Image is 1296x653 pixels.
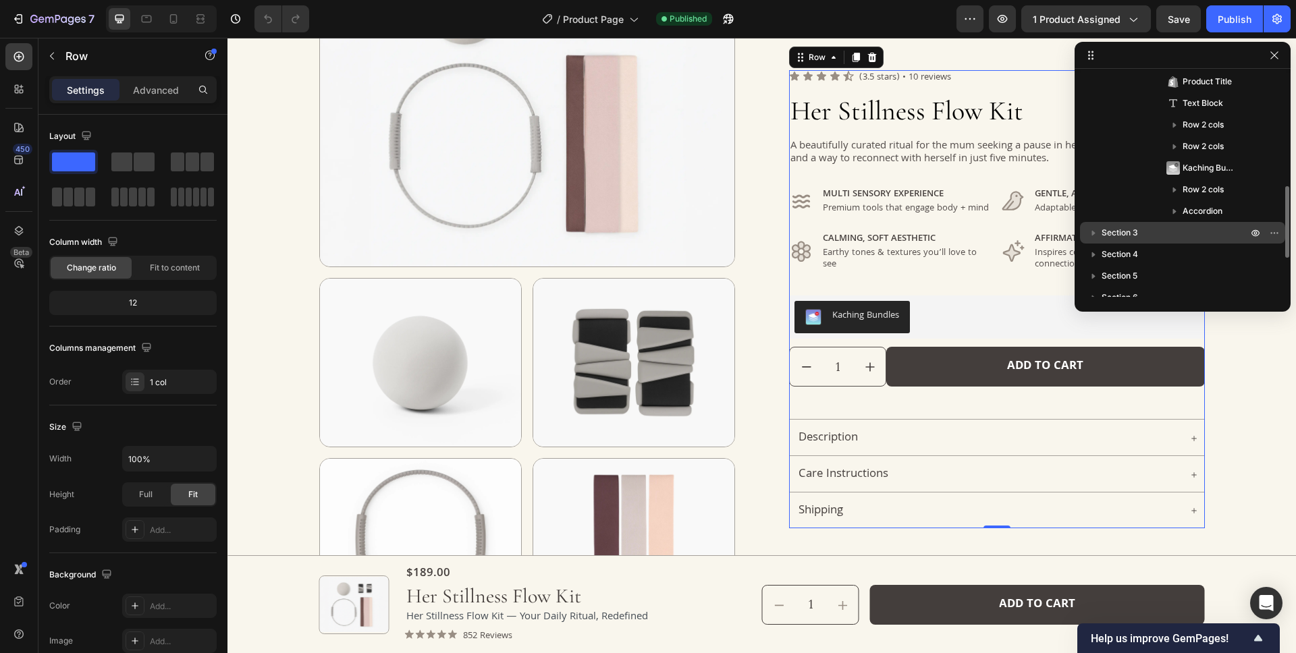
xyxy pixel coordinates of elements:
[1102,248,1138,261] span: Section 4
[49,488,74,501] div: Height
[49,376,72,388] div: Order
[1183,75,1232,88] span: Product Title
[535,548,568,586] button: decrement
[562,310,595,348] button: decrement
[595,196,764,207] p: Calming, Soft Aesthetic
[595,151,761,163] p: Multi Sensory Experience
[807,210,976,233] p: Inspires confidence & mindful connection
[1091,632,1250,645] span: Help us improve GemPages!
[254,5,309,32] div: Undo/Redo
[578,271,594,287] img: KachingBundles.png
[49,233,121,252] div: Column width
[632,35,724,45] p: (3.5 stars) • 10 reviews
[49,600,70,612] div: Color
[49,418,85,436] div: Size
[188,488,198,501] span: Fit
[1021,5,1151,32] button: 1 product assigned
[49,523,80,536] div: Padding
[52,293,214,312] div: 12
[563,103,976,128] p: A beautifully curated ritual for the mum seeking a pause in her day, a moment to move, and a way ...
[67,262,116,274] span: Change ratio
[595,310,626,348] input: quantity
[605,271,672,285] div: Kaching Bundles
[599,548,632,586] button: increment
[578,13,601,26] div: Row
[49,453,72,465] div: Width
[659,309,977,349] button: Add to cart
[807,151,945,163] p: Gentle, Accessible Movement
[1183,140,1224,153] span: Row 2 cols
[1102,291,1138,304] span: Section 6
[563,12,624,26] span: Product Page
[10,247,32,258] div: Beta
[1250,587,1282,619] div: Open Intercom Messenger
[150,262,200,274] span: Fit to content
[67,83,105,97] p: Settings
[626,310,659,348] button: increment
[562,55,977,90] h1: Her Stillness Flow Kit
[568,548,599,586] input: quantity
[1183,204,1222,218] span: Accordion
[5,5,101,32] button: 7
[49,566,115,584] div: Background
[139,488,153,501] span: Full
[780,319,856,339] div: Add to cart
[557,12,560,26] span: /
[150,524,213,536] div: Add...
[1156,5,1201,32] button: Save
[595,210,764,233] p: Earthy tones & textures you’ll love to see
[670,13,707,25] span: Published
[1102,226,1138,239] span: Section 3
[643,547,977,587] button: Add to cart
[567,263,682,295] button: Kaching Bundles
[49,635,73,647] div: Image
[49,339,155,358] div: Columns management
[1183,96,1223,110] span: Text Block
[571,393,630,408] p: Description
[150,635,213,648] div: Add...
[150,376,213,389] div: 1 col
[1206,5,1263,32] button: Publish
[49,127,94,146] div: Layout
[236,593,285,604] p: 852 Reviews
[1168,13,1190,25] span: Save
[595,165,761,177] p: Premium tools that engage body + mind
[13,144,32,154] div: 450
[150,600,213,613] div: Add...
[1218,12,1251,26] div: Publish
[1102,269,1137,283] span: Section 5
[1183,161,1234,175] span: Kaching Bundles
[1183,183,1224,196] span: Row 2 cols
[772,557,848,577] div: Add to cart
[807,165,945,177] p: Adaptable as you grow stronger
[1091,630,1266,646] button: Show survey - Help us improve GemPages!
[123,447,216,471] input: Auto
[1183,118,1224,132] span: Row 2 cols
[133,83,179,97] p: Advanced
[227,38,1296,653] iframe: Design area
[88,11,94,27] p: 7
[65,48,180,64] p: Row
[807,196,976,207] p: Affirmations & Guidance
[1166,161,1180,175] img: Kaching Bundles
[571,430,661,445] p: Care Instructions
[571,466,616,481] p: Shipping
[1033,12,1120,26] span: 1 product assigned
